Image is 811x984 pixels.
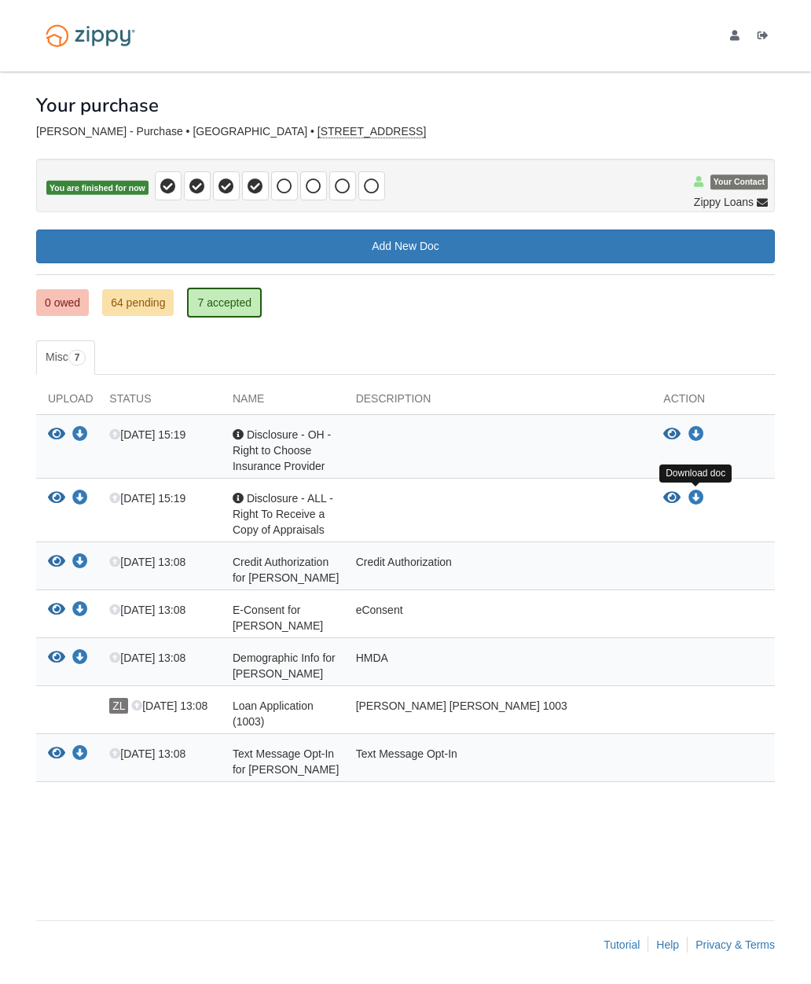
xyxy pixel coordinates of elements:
[36,289,89,316] a: 0 owed
[46,181,149,196] span: You are finished for now
[48,427,65,443] button: View Disclosure - OH - Right to Choose Insurance Provider
[688,428,704,441] a: Download Disclosure - OH - Right to Choose Insurance Provider
[109,556,185,568] span: [DATE] 13:08
[659,464,732,483] div: Download doc
[72,556,88,569] a: Download Credit Authorization for Ethan Seip
[233,556,339,584] span: Credit Authorization for [PERSON_NAME]
[344,554,652,586] div: Credit Authorization
[344,698,652,729] div: [PERSON_NAME] [PERSON_NAME] 1003
[109,698,128,714] span: ZL
[344,746,652,777] div: Text Message Opt-In
[109,428,185,441] span: [DATE] 15:19
[48,650,65,666] button: View Demographic Info for Ethan Warren Seip
[758,30,775,46] a: Log out
[109,747,185,760] span: [DATE] 13:08
[233,604,323,632] span: E-Consent for [PERSON_NAME]
[656,938,679,951] a: Help
[710,175,768,190] span: Your Contact
[344,650,652,681] div: HMDA
[36,17,145,54] img: Logo
[48,746,65,762] button: View Text Message Opt-In for Ethan Warren Seip
[36,125,775,138] div: [PERSON_NAME] - Purchase • [GEOGRAPHIC_DATA] •
[97,391,221,414] div: Status
[730,30,746,46] a: edit profile
[68,350,86,365] span: 7
[48,554,65,571] button: View Credit Authorization for Ethan Seip
[688,492,704,505] a: Download Disclosure - ALL - Right To Receive a Copy of Appraisals
[651,391,775,414] div: Action
[109,492,185,505] span: [DATE] 15:19
[72,652,88,665] a: Download Demographic Info for Ethan Warren Seip
[109,604,185,616] span: [DATE] 13:08
[187,288,262,318] a: 7 accepted
[36,391,97,414] div: Upload
[233,428,331,472] span: Disclosure - OH - Right to Choose Insurance Provider
[102,289,174,316] a: 64 pending
[131,699,207,712] span: [DATE] 13:08
[233,492,333,536] span: Disclosure - ALL - Right To Receive a Copy of Appraisals
[221,391,344,414] div: Name
[36,95,159,116] h1: Your purchase
[233,699,314,728] span: Loan Application (1003)
[48,490,65,507] button: View Disclosure - ALL - Right To Receive a Copy of Appraisals
[663,427,681,442] button: View Disclosure - OH - Right to Choose Insurance Provider
[36,340,95,375] a: Misc
[36,229,775,263] a: Add New Doc
[344,391,652,414] div: Description
[233,652,336,680] span: Demographic Info for [PERSON_NAME]
[694,194,754,210] span: Zippy Loans
[72,748,88,761] a: Download Text Message Opt-In for Ethan Warren Seip
[604,938,640,951] a: Tutorial
[72,429,88,442] a: Download Disclosure - OH - Right to Choose Insurance Provider
[72,493,88,505] a: Download Disclosure - ALL - Right To Receive a Copy of Appraisals
[344,602,652,633] div: eConsent
[663,490,681,506] button: View Disclosure - ALL - Right To Receive a Copy of Appraisals
[695,938,775,951] a: Privacy & Terms
[48,602,65,619] button: View E-Consent for Ethan Seip
[109,652,185,664] span: [DATE] 13:08
[233,747,339,776] span: Text Message Opt-In for [PERSON_NAME]
[72,604,88,617] a: Download E-Consent for Ethan Seip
